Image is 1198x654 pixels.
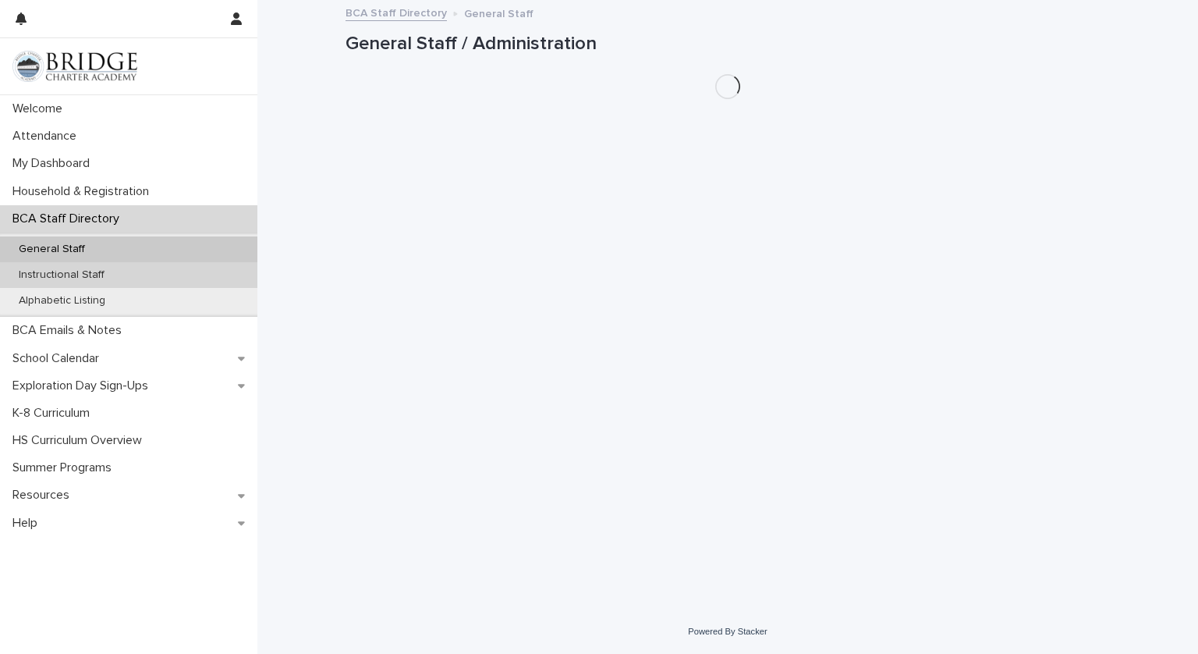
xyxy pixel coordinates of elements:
p: Help [6,516,50,531]
p: BCA Emails & Notes [6,323,134,338]
p: Exploration Day Sign-Ups [6,379,161,393]
p: Attendance [6,129,89,144]
p: Household & Registration [6,184,161,199]
img: V1C1m3IdTEidaUdm9Hs0 [12,51,137,82]
p: General Staff [6,243,97,256]
p: Resources [6,488,82,503]
p: HS Curriculum Overview [6,433,154,448]
p: BCA Staff Directory [6,211,132,226]
p: Alphabetic Listing [6,294,118,307]
a: Powered By Stacker [688,627,767,636]
p: Welcome [6,101,75,116]
p: School Calendar [6,351,112,366]
p: Summer Programs [6,460,124,475]
p: Instructional Staff [6,268,117,282]
p: My Dashboard [6,156,102,171]
a: BCA Staff Directory [346,3,447,21]
p: General Staff [464,4,533,21]
p: K-8 Curriculum [6,406,102,421]
h1: General Staff / Administration [346,33,1110,55]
